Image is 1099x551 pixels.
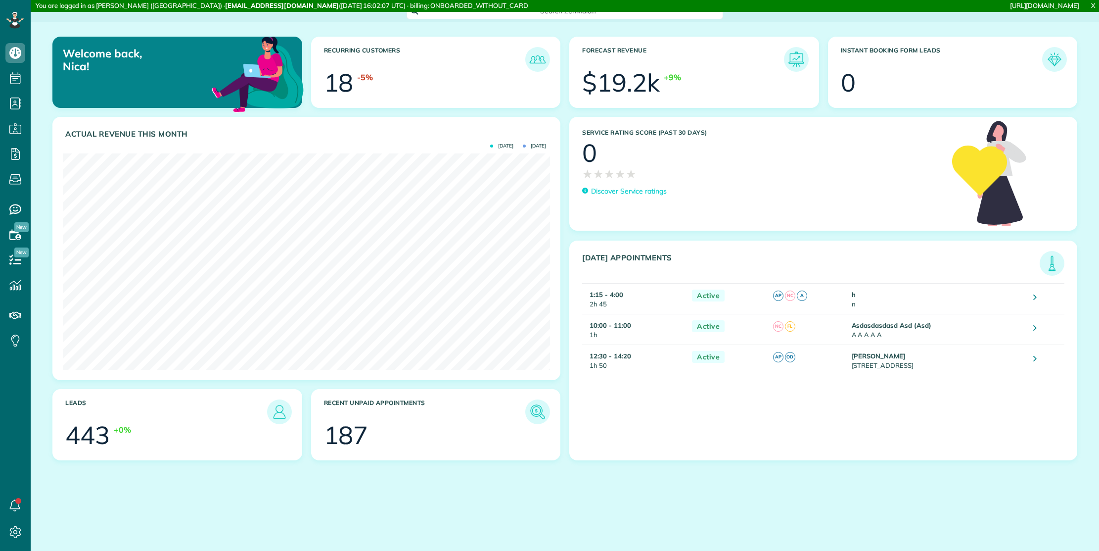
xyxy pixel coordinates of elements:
[849,314,1026,345] td: A A A A A
[852,321,931,329] strong: Asdasdasdasd Asd (Asd)
[324,47,526,72] h3: Recurring Customers
[210,25,306,121] img: dashboard_welcome-42a62b7d889689a78055ac9021e634bf52bae3f8056760290aed330b23ab8690.png
[773,321,783,332] span: NC
[582,186,667,197] a: Discover Service ratings
[114,424,131,436] div: +0%
[590,352,631,360] strong: 12:30 - 14:20
[1045,50,1064,69] img: icon_form_leads-04211a6a04a5b2264e4ee56bc0799ec3eb69b7e499cbb523a139df1d13a81ae0.png
[593,165,604,183] span: ★
[582,141,597,165] div: 0
[773,291,783,301] span: AP
[582,283,687,314] td: 2h 45
[664,72,681,83] div: +9%
[1042,253,1062,273] img: icon_todays_appointments-901f7ab196bb0bea1936b74009e4eb5ffbc2d2711fa7634e0d609ed5ef32b18b.png
[841,47,1043,72] h3: Instant Booking Form Leads
[841,70,856,95] div: 0
[852,291,856,299] strong: h
[523,144,546,149] span: [DATE]
[591,186,667,197] p: Discover Service ratings
[852,352,906,360] strong: [PERSON_NAME]
[786,50,806,69] img: icon_forecast_revenue-8c13a41c7ed35a8dcfafea3cbb826a0462acb37728057bba2d056411b612bbbe.png
[582,314,687,345] td: 1h
[797,291,807,301] span: A
[14,222,29,232] span: New
[773,352,783,362] span: AP
[692,351,725,363] span: Active
[590,321,631,329] strong: 10:00 - 11:00
[65,423,110,448] div: 443
[582,129,942,136] h3: Service Rating score (past 30 days)
[785,321,795,332] span: FL
[604,165,615,183] span: ★
[1010,1,1079,9] a: [URL][DOMAIN_NAME]
[626,165,637,183] span: ★
[270,402,289,422] img: icon_leads-1bed01f49abd5b7fead27621c3d59655bb73ed531f8eeb49469d10e621d6b896.png
[357,72,373,83] div: -5%
[63,47,223,73] p: Welcome back, Nica!
[528,50,548,69] img: icon_recurring_customers-cf858462ba22bcd05b5a5880d41d6543d210077de5bb9ebc9590e49fd87d84ed.png
[582,345,687,375] td: 1h 50
[582,165,593,183] span: ★
[692,320,725,333] span: Active
[528,402,548,422] img: icon_unpaid_appointments-47b8ce3997adf2238b356f14209ab4cced10bd1f174958f3ca8f1d0dd7fffeee.png
[65,400,267,424] h3: Leads
[14,248,29,257] span: New
[590,291,623,299] strong: 1:15 - 4:00
[582,47,784,72] h3: Forecast Revenue
[785,291,795,301] span: NC
[615,165,626,183] span: ★
[849,283,1026,314] td: n
[324,70,354,95] div: 18
[324,400,526,424] h3: Recent unpaid appointments
[324,423,368,448] div: 187
[582,253,1040,276] h3: [DATE] Appointments
[582,70,660,95] div: $19.2k
[785,352,795,362] span: OD
[65,130,550,139] h3: Actual Revenue this month
[692,290,725,302] span: Active
[490,144,513,149] span: [DATE]
[849,345,1026,375] td: [STREET_ADDRESS]
[225,1,339,9] strong: [EMAIL_ADDRESS][DOMAIN_NAME]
